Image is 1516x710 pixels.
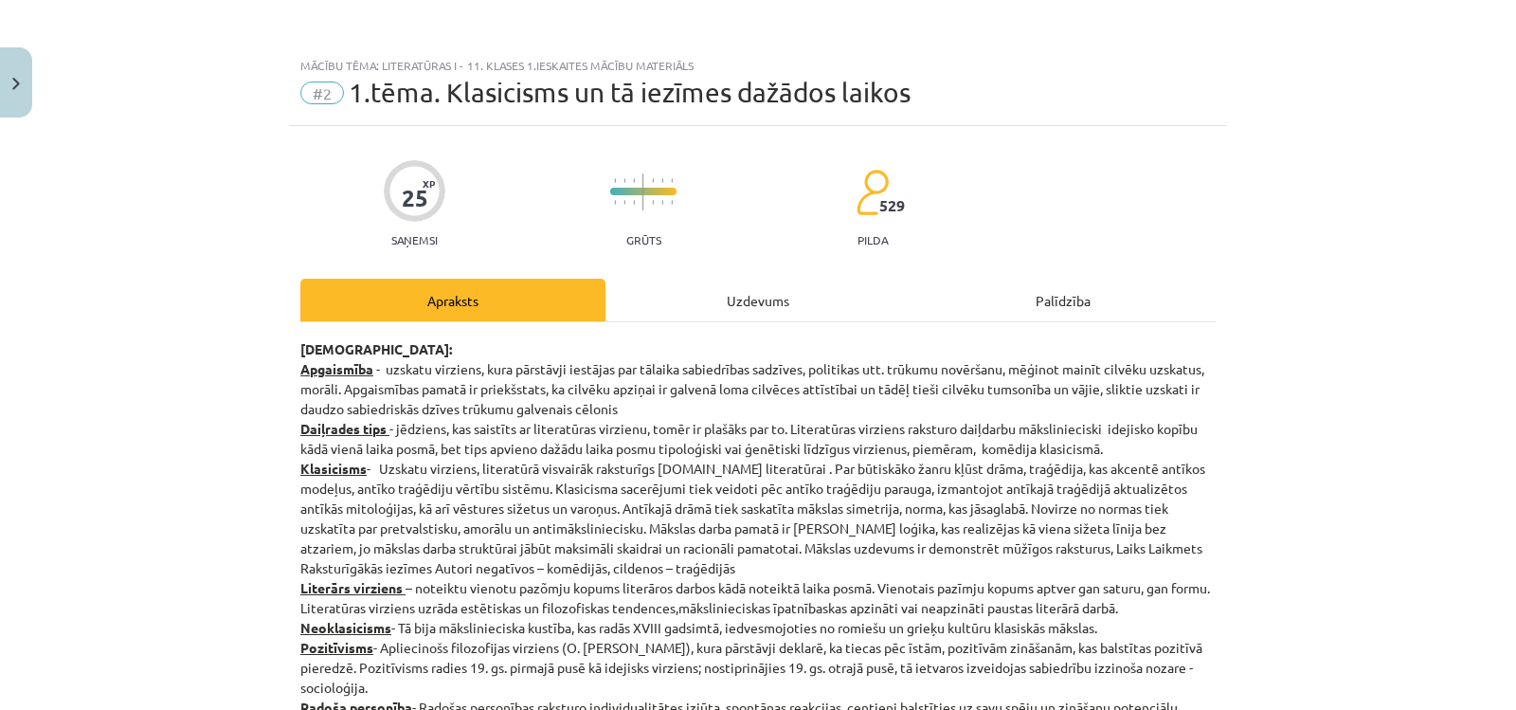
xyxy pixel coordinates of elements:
p: Saņemsi [384,233,445,246]
div: Uzdevums [605,279,911,321]
span: 529 [879,197,905,214]
div: Apraksts [300,279,605,321]
img: icon-short-line-57e1e144782c952c97e751825c79c345078a6d821885a25fce030b3d8c18986b.svg [623,178,625,183]
img: icon-short-line-57e1e144782c952c97e751825c79c345078a6d821885a25fce030b3d8c18986b.svg [633,178,635,183]
span: XP [423,178,435,189]
strong: Daiļrades tips [300,420,387,437]
strong: Klasicisms [300,460,367,477]
strong: [DEMOGRAPHIC_DATA]: [300,340,452,357]
img: icon-short-line-57e1e144782c952c97e751825c79c345078a6d821885a25fce030b3d8c18986b.svg [623,200,625,205]
img: icon-short-line-57e1e144782c952c97e751825c79c345078a6d821885a25fce030b3d8c18986b.svg [652,178,654,183]
img: icon-close-lesson-0947bae3869378f0d4975bcd49f059093ad1ed9edebbc8119c70593378902aed.svg [12,78,20,90]
strong: Neoklasicisms [300,619,391,636]
div: Mācību tēma: Literatūras i - 11. klases 1.ieskaites mācību materiāls [300,59,1216,72]
img: icon-long-line-d9ea69661e0d244f92f715978eff75569469978d946b2353a9bb055b3ed8787d.svg [642,173,644,210]
img: icon-short-line-57e1e144782c952c97e751825c79c345078a6d821885a25fce030b3d8c18986b.svg [671,178,673,183]
div: 25 [402,185,428,211]
img: students-c634bb4e5e11cddfef0936a35e636f08e4e9abd3cc4e673bd6f9a4125e45ecb1.svg [856,169,889,216]
u: Apgaismība [300,360,373,377]
p: pilda [857,233,888,246]
img: icon-short-line-57e1e144782c952c97e751825c79c345078a6d821885a25fce030b3d8c18986b.svg [614,200,616,205]
img: icon-short-line-57e1e144782c952c97e751825c79c345078a6d821885a25fce030b3d8c18986b.svg [671,200,673,205]
img: icon-short-line-57e1e144782c952c97e751825c79c345078a6d821885a25fce030b3d8c18986b.svg [633,200,635,205]
img: icon-short-line-57e1e144782c952c97e751825c79c345078a6d821885a25fce030b3d8c18986b.svg [614,178,616,183]
strong: Pozitīvisms [300,639,373,656]
p: Grūts [626,233,661,246]
img: icon-short-line-57e1e144782c952c97e751825c79c345078a6d821885a25fce030b3d8c18986b.svg [661,178,663,183]
img: icon-short-line-57e1e144782c952c97e751825c79c345078a6d821885a25fce030b3d8c18986b.svg [652,200,654,205]
div: Palīdzība [911,279,1216,321]
img: icon-short-line-57e1e144782c952c97e751825c79c345078a6d821885a25fce030b3d8c18986b.svg [661,200,663,205]
strong: Literārs virziens [300,579,403,596]
span: 1.tēma. Klasicisms un tā iezīmes dažādos laikos [349,77,911,108]
span: #2 [300,82,344,104]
